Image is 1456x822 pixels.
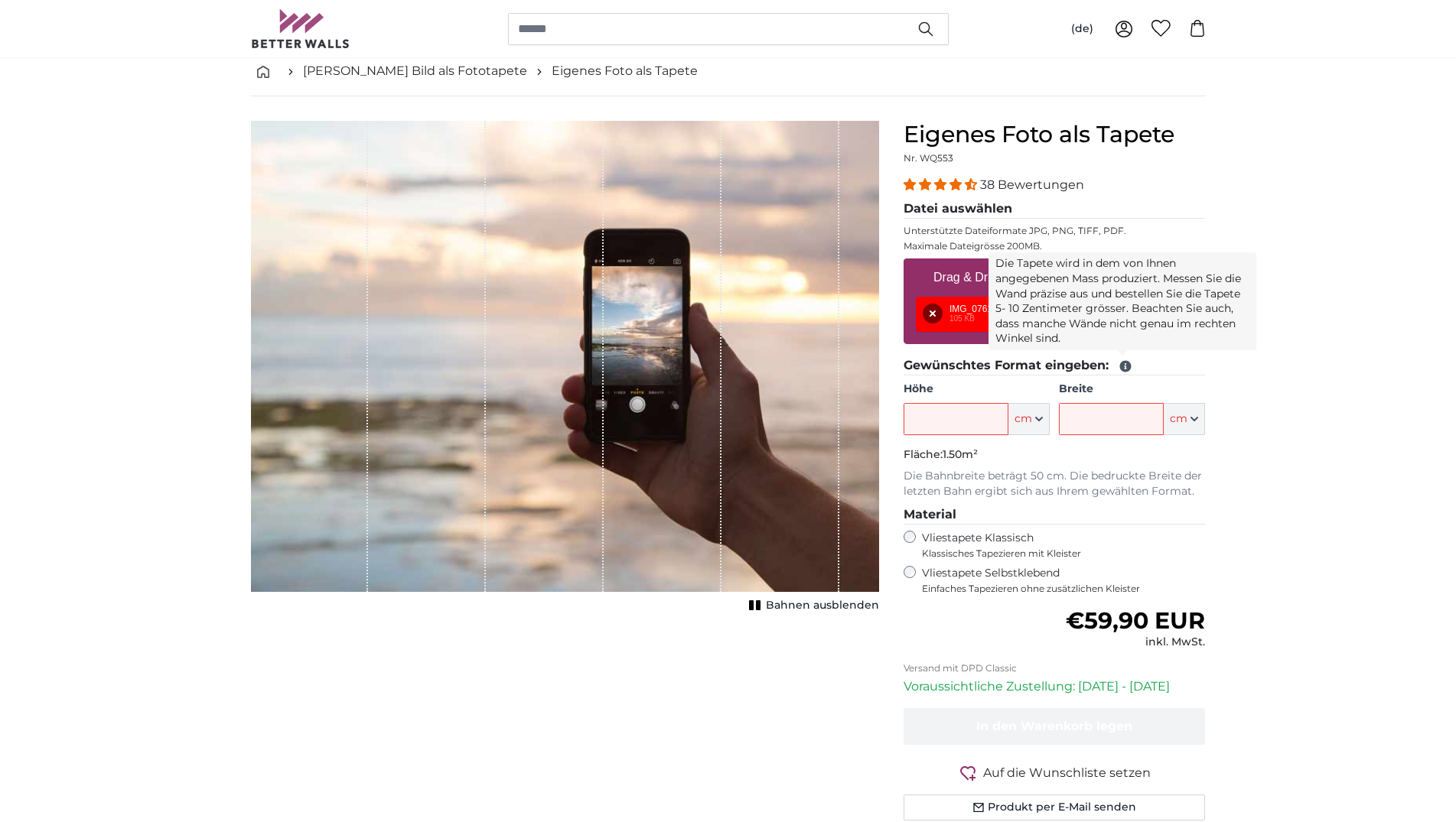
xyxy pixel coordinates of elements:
span: Bahnen ausblenden [766,598,879,613]
p: Versand mit DPD Classic [904,662,1206,674]
label: Höhe [904,382,1050,397]
a: Eigenes Foto als Tapete [552,62,698,80]
legend: Material [904,505,1206,525]
button: Bahnen ausblenden [744,595,879,616]
span: In den Warenkorb legen [976,719,1132,733]
span: Einfaches Tapezieren ohne zusätzlichen Kleister [922,583,1206,595]
img: Betterwalls [251,9,350,48]
span: cm [1170,411,1187,427]
span: cm [1015,411,1032,427]
span: Auf die Wunschliste setzen [983,764,1151,782]
span: Nr. WQ553 [904,152,953,164]
span: 1.50m² [943,447,978,461]
button: Produkt per E-Mail senden [904,794,1206,820]
p: Maximale Dateigrösse 200MB. [904,240,1206,252]
button: cm [1008,403,1050,435]
label: Vliestapete Klassisch [922,531,1193,560]
button: cm [1164,403,1205,435]
legend: Datei auswählen [904,200,1206,219]
label: Drag & Drop Ihrer Dateien oder [927,262,1182,293]
p: Fläche: [904,447,1206,463]
label: Breite [1059,382,1205,397]
button: (de) [1059,15,1106,43]
div: 1 of 1 [251,121,879,616]
span: Klassisches Tapezieren mit Kleister [922,547,1193,560]
p: Unterstützte Dateiformate JPG, PNG, TIFF, PDF. [904,225,1206,237]
button: In den Warenkorb legen [904,708,1206,745]
label: Vliestapete Selbstklebend [922,566,1206,595]
span: €59,90 EUR [1066,606,1205,635]
a: [PERSON_NAME] Bild als Fototapete [303,62,527,80]
legend: Gewünschtes Format eingeben: [904,356,1206,375]
p: Die Bahnbreite beträgt 50 cm. Die bedruckte Breite der letzten Bahn ergibt sich aus Ihrem gewählt... [904,469,1206,499]
p: Voraussichtliche Zustellung: [DATE] - [DATE] [904,677,1206,696]
div: inkl. MwSt. [1066,635,1205,650]
button: Auf die Wunschliste setzen [904,763,1206,782]
h1: Eigenes Foto als Tapete [904,121,1206,148]
span: 38 Bewertungen [980,177,1084,192]
span: 4.34 stars [904,177,980,192]
nav: breadcrumbs [251,47,1206,96]
u: Durchsuchen [1103,271,1175,284]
